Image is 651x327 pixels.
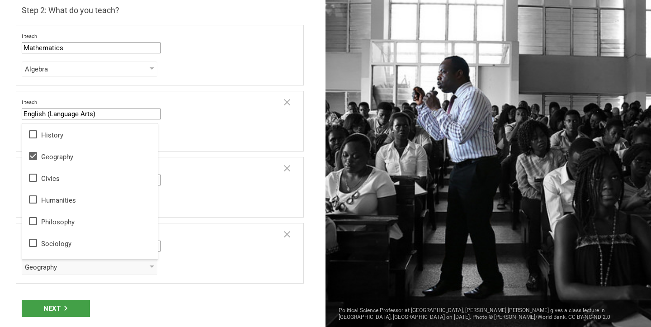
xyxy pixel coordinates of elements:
h3: Step 2: What do you teach? [22,5,304,16]
div: I teach [22,100,276,106]
div: Geography [25,263,128,272]
input: subject or discipline [22,109,161,119]
div: Algebra [25,65,128,74]
div: I teach [22,33,298,40]
div: Political Science Professor at [GEOGRAPHIC_DATA], [PERSON_NAME] [PERSON_NAME] gives a class lectu... [325,300,651,327]
div: Next [22,300,90,317]
input: subject or discipline [22,43,161,53]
